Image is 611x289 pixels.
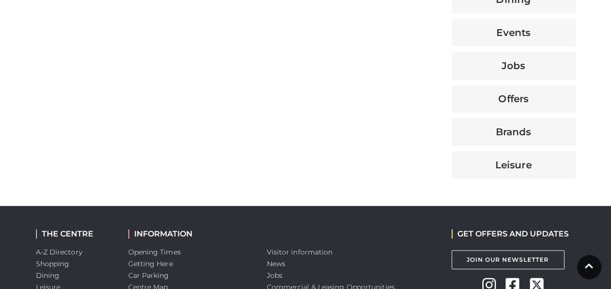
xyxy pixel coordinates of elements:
[452,52,576,79] button: Jobs
[452,19,576,46] button: Events
[452,250,564,269] a: Join Our Newsletter
[128,248,181,256] a: Opening Times
[128,229,252,238] h2: INFORMATION
[128,271,169,280] a: Car Parking
[452,85,576,112] button: Offers
[452,151,576,179] button: Leisure
[267,271,282,280] a: Jobs
[452,118,576,145] button: Brands
[128,259,173,268] a: Getting Here
[267,259,285,268] a: News
[36,259,70,268] a: Shopping
[267,248,333,256] a: Visitor information
[36,248,82,256] a: A-Z Directory
[36,229,114,238] h2: THE CENTRE
[452,229,569,238] h2: GET OFFERS AND UPDATES
[36,271,60,280] a: Dining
